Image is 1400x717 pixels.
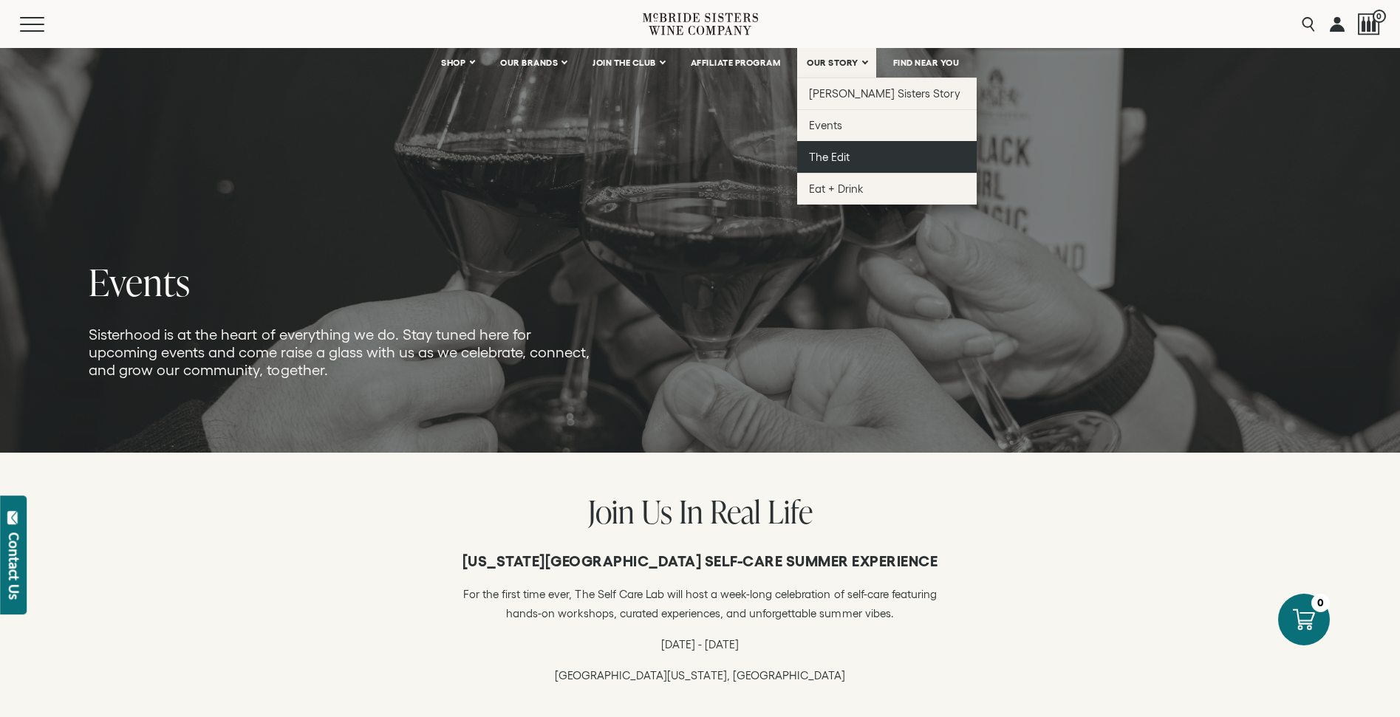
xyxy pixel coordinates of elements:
span: Eat + Drink [809,182,864,195]
div: Contact Us [7,532,21,600]
span: AFFILIATE PROGRAM [691,58,781,68]
span: Events [809,119,842,131]
span: [PERSON_NAME] Sisters Story [809,87,960,100]
a: The Edit [797,141,977,173]
h6: [US_STATE][GEOGRAPHIC_DATA] Self-Care Summer Experience [445,552,955,570]
span: FIND NEAR YOU [893,58,960,68]
span: JOIN THE CLUB [593,58,656,68]
a: JOIN THE CLUB [583,48,674,78]
span: OUR BRANDS [500,58,558,68]
button: Mobile Menu Trigger [20,17,73,32]
span: In [679,490,703,533]
p: Sisterhood is at the heart of everything we do. Stay tuned here for upcoming events and come rais... [89,326,597,379]
a: OUR BRANDS [491,48,576,78]
p: [DATE] - [DATE] [445,635,955,654]
a: AFFILIATE PROGRAM [681,48,791,78]
span: SHOP [441,58,466,68]
p: [GEOGRAPHIC_DATA][US_STATE], [GEOGRAPHIC_DATA] [445,666,955,685]
span: The Edit [809,151,850,163]
p: For the first time ever, The Self Care Lab will host a week-long celebration of self-care featuri... [445,585,955,623]
a: Eat + Drink [797,173,977,205]
span: Real [710,490,761,533]
a: SHOP [431,48,483,78]
span: 0 [1373,10,1386,23]
div: 0 [1311,594,1330,612]
span: OUR STORY [807,58,858,68]
a: Events [797,109,977,141]
span: Us [641,490,672,533]
span: Events [89,256,191,307]
a: [PERSON_NAME] Sisters Story [797,78,977,109]
span: Join [588,490,635,533]
a: FIND NEAR YOU [884,48,969,78]
span: Life [768,490,813,533]
a: OUR STORY [797,48,876,78]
